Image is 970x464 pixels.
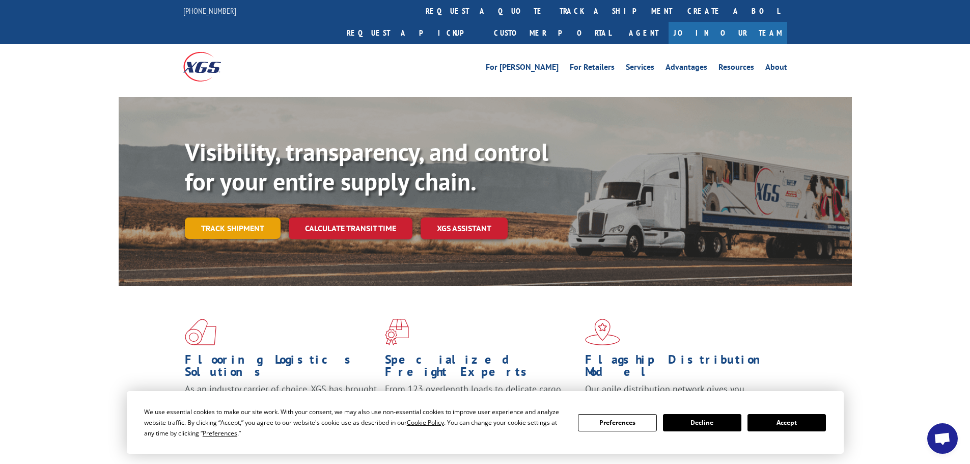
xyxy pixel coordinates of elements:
div: We use essential cookies to make our site work. With your consent, we may also use non-essential ... [144,406,566,439]
a: Join Our Team [669,22,787,44]
a: [PHONE_NUMBER] [183,6,236,16]
p: From 123 overlength loads to delicate cargo, our experienced staff knows the best way to move you... [385,383,577,428]
img: xgs-icon-flagship-distribution-model-red [585,319,620,345]
a: Calculate transit time [289,217,412,239]
a: Request a pickup [339,22,486,44]
img: xgs-icon-focused-on-flooring-red [385,319,409,345]
a: XGS ASSISTANT [421,217,508,239]
div: Cookie Consent Prompt [127,391,844,454]
a: For [PERSON_NAME] [486,63,559,74]
span: Cookie Policy [407,418,444,427]
a: Advantages [666,63,707,74]
button: Preferences [578,414,656,431]
button: Accept [747,414,826,431]
span: As an industry carrier of choice, XGS has brought innovation and dedication to flooring logistics... [185,383,377,419]
b: Visibility, transparency, and control for your entire supply chain. [185,136,548,197]
span: Preferences [203,429,237,438]
img: xgs-icon-total-supply-chain-intelligence-red [185,319,216,345]
a: Resources [718,63,754,74]
h1: Flooring Logistics Solutions [185,353,377,383]
a: Services [626,63,654,74]
span: Our agile distribution network gives you nationwide inventory management on demand. [585,383,772,407]
a: Agent [619,22,669,44]
a: About [765,63,787,74]
h1: Specialized Freight Experts [385,353,577,383]
a: Track shipment [185,217,281,239]
a: For Retailers [570,63,615,74]
h1: Flagship Distribution Model [585,353,778,383]
a: Open chat [927,423,958,454]
a: Customer Portal [486,22,619,44]
button: Decline [663,414,741,431]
